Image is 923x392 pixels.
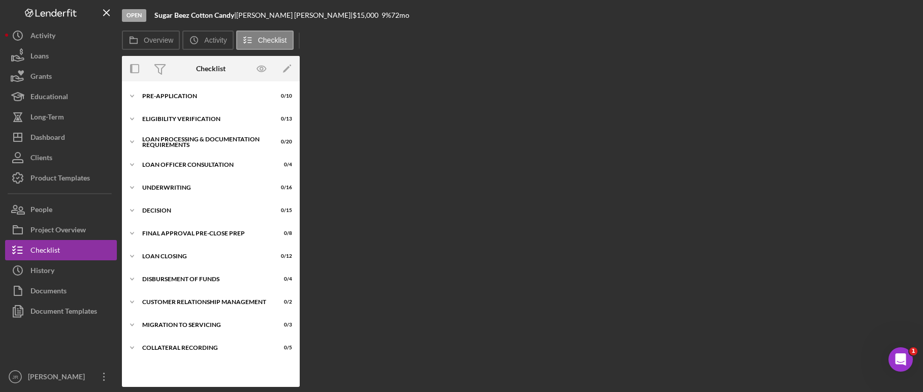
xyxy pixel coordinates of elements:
button: Educational [5,86,117,107]
label: Activity [204,36,227,44]
div: 0 / 2 [274,299,292,305]
button: Activity [5,25,117,46]
div: Customer Relationship Management [142,299,267,305]
div: Educational [30,86,68,109]
div: Open [122,9,146,22]
button: Grants [5,66,117,86]
div: 0 / 5 [274,345,292,351]
div: Loans [30,46,49,69]
div: [PERSON_NAME] [PERSON_NAME] | [236,11,353,19]
div: 72 mo [391,11,409,19]
button: Documents [5,281,117,301]
div: 0 / 4 [274,162,292,168]
button: JR[PERSON_NAME] [5,367,117,387]
button: Project Overview [5,220,117,240]
div: Final Approval Pre-Close Prep [142,230,267,236]
label: Checklist [258,36,287,44]
div: Collateral Recording [142,345,267,351]
button: Loans [5,46,117,66]
label: Overview [144,36,173,44]
b: Sugar Beez Cotton Candy [154,11,234,19]
div: 0 / 4 [274,276,292,282]
div: Migration to Servicing [142,322,267,328]
span: $15,000 [353,11,378,19]
iframe: Intercom live chat [888,347,913,372]
div: 0 / 13 [274,116,292,122]
div: [PERSON_NAME] [25,367,91,389]
div: 0 / 10 [274,93,292,99]
div: Disbursement of Funds [142,276,267,282]
div: Checklist [196,65,226,73]
div: Product Templates [30,168,90,191]
div: Long-Term [30,107,64,130]
button: People [5,199,117,220]
div: 0 / 16 [274,185,292,191]
button: Dashboard [5,127,117,147]
div: Loan Processing & Documentation Requirements [142,136,267,148]
div: Checklist [30,240,60,263]
div: Decision [142,207,267,214]
div: 9 % [381,11,391,19]
button: Activity [182,31,233,50]
div: 0 / 15 [274,207,292,214]
div: Dashboard [30,127,65,150]
button: Checklist [5,240,117,260]
button: Long-Term [5,107,117,127]
div: 0 / 12 [274,253,292,259]
text: JR [12,374,18,380]
button: Product Templates [5,168,117,188]
div: Eligibility Verification [142,116,267,122]
span: 1 [909,347,917,355]
div: Pre-Application [142,93,267,99]
div: Document Templates [30,301,97,324]
div: Clients [30,147,52,170]
div: Loan Closing [142,253,267,259]
div: Documents [30,281,67,304]
div: People [30,199,52,222]
div: 0 / 20 [274,139,292,145]
div: Project Overview [30,220,86,243]
div: 0 / 8 [274,230,292,236]
button: History [5,260,117,281]
button: Overview [122,31,180,50]
div: | [154,11,236,19]
div: Grants [30,66,52,89]
div: History [30,260,54,283]
button: Document Templates [5,301,117,321]
div: Underwriting [142,185,267,191]
button: Checklist [236,31,294,50]
div: Loan Officer Consultation [142,162,267,168]
button: Clients [5,147,117,168]
div: Activity [30,25,55,48]
div: 0 / 3 [274,322,292,328]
